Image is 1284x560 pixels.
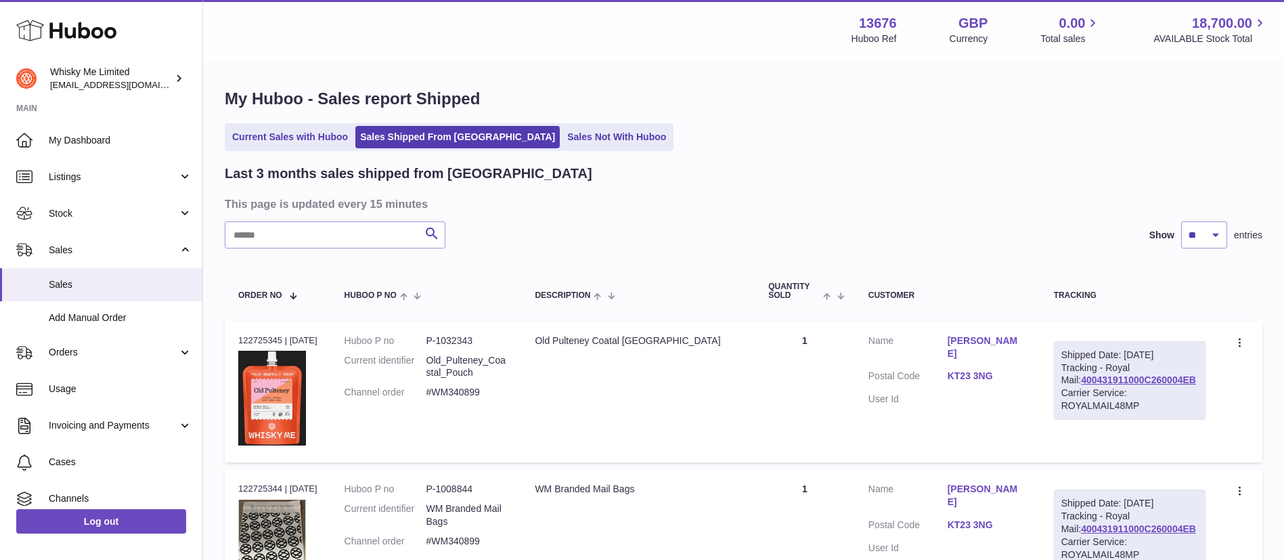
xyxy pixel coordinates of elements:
dd: #WM340899 [426,386,508,399]
dt: Huboo P no [345,335,426,347]
dt: Current identifier [345,502,426,528]
div: Tracking [1054,291,1205,300]
dd: P-1008844 [426,483,508,496]
div: Currency [950,33,988,45]
dt: Channel order [345,386,426,399]
span: entries [1234,229,1262,242]
div: Shipped Date: [DATE] [1061,497,1198,510]
dt: Channel order [345,535,426,548]
span: Cases [49,456,192,469]
a: KT23 3NG [948,519,1027,532]
a: [PERSON_NAME] [948,483,1027,509]
a: Current Sales with Huboo [227,126,353,148]
span: Order No [238,291,282,300]
dd: Old_Pulteney_Coastal_Pouch [426,354,508,380]
dd: #WM340899 [426,535,508,548]
div: Shipped Date: [DATE] [1061,349,1198,362]
span: Listings [49,171,178,184]
span: AVAILABLE Stock Total [1153,33,1268,45]
span: Sales [49,278,192,291]
span: Usage [49,383,192,395]
div: 122725344 | [DATE] [238,483,317,495]
dt: Postal Code [868,519,948,535]
td: 1 [755,321,855,463]
div: Customer [868,291,1027,300]
img: 1739541345.jpg [238,351,306,446]
div: Tracking - Royal Mail: [1054,341,1205,420]
h3: This page is updated every 15 minutes [225,196,1259,211]
dt: Name [868,483,948,512]
a: Sales Shipped From [GEOGRAPHIC_DATA] [355,126,560,148]
h2: Last 3 months sales shipped from [GEOGRAPHIC_DATA] [225,165,592,183]
span: 18,700.00 [1192,14,1252,33]
span: 0.00 [1059,14,1086,33]
span: Huboo P no [345,291,397,300]
span: Quantity Sold [768,282,820,300]
a: 18,700.00 AVAILABLE Stock Total [1153,14,1268,45]
strong: 13676 [859,14,897,33]
span: My Dashboard [49,134,192,147]
dd: WM Branded Mail Bags [426,502,508,528]
span: Stock [49,207,178,220]
dd: P-1032343 [426,335,508,347]
span: Orders [49,346,178,359]
div: 122725345 | [DATE] [238,335,317,347]
span: Channels [49,492,192,505]
dt: Name [868,335,948,364]
div: WM Branded Mail Bags [535,483,741,496]
a: KT23 3NG [948,370,1027,383]
strong: GBP [958,14,988,33]
dt: Postal Code [868,370,948,386]
div: Carrier Service: ROYALMAIL48MP [1061,387,1198,412]
span: Sales [49,244,178,257]
span: [EMAIL_ADDRESS][DOMAIN_NAME] [50,79,199,90]
dt: Current identifier [345,354,426,380]
dt: Huboo P no [345,483,426,496]
a: [PERSON_NAME] [948,335,1027,360]
a: 400431911000C260004EB [1081,374,1196,385]
span: Invoicing and Payments [49,419,178,432]
span: Total sales [1040,33,1101,45]
span: Add Manual Order [49,311,192,324]
a: Log out [16,509,186,534]
span: Description [535,291,590,300]
div: Whisky Me Limited [50,66,172,91]
div: Huboo Ref [851,33,897,45]
a: 0.00 Total sales [1040,14,1101,45]
h1: My Huboo - Sales report Shipped [225,88,1262,110]
dt: User Id [868,542,948,555]
label: Show [1149,229,1174,242]
dt: User Id [868,393,948,406]
div: Old Pulteney Coatal [GEOGRAPHIC_DATA] [535,335,741,347]
img: internalAdmin-13676@internal.huboo.com [16,68,37,89]
a: 400431911000C260004EB [1081,523,1196,534]
a: Sales Not With Huboo [562,126,671,148]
